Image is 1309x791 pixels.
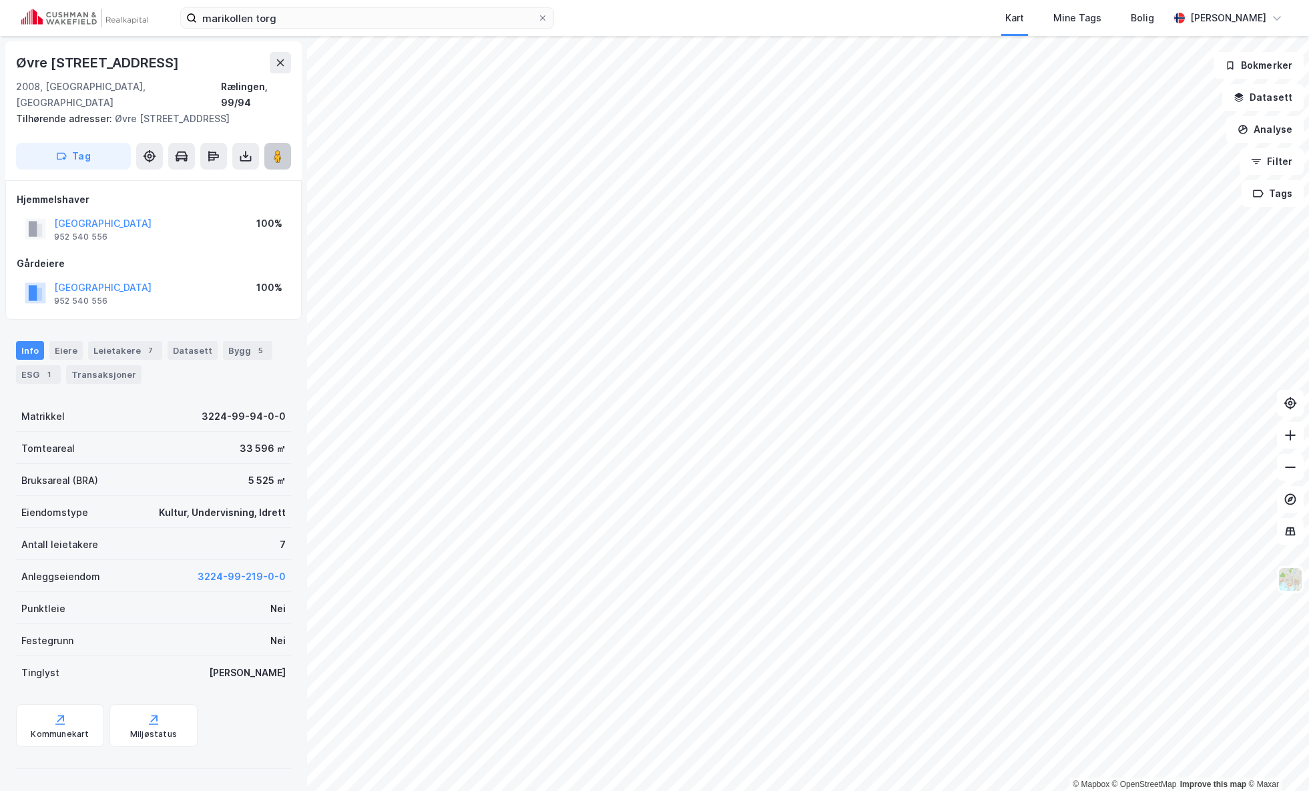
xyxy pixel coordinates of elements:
[280,537,286,553] div: 7
[1240,148,1304,175] button: Filter
[1131,10,1154,26] div: Bolig
[66,365,142,384] div: Transaksjoner
[1112,780,1177,789] a: OpenStreetMap
[54,296,107,306] div: 952 540 556
[16,79,221,111] div: 2008, [GEOGRAPHIC_DATA], [GEOGRAPHIC_DATA]
[1214,52,1304,79] button: Bokmerker
[16,111,280,127] div: Øvre [STREET_ADDRESS]
[42,368,55,381] div: 1
[16,341,44,360] div: Info
[202,409,286,425] div: 3224-99-94-0-0
[21,665,59,681] div: Tinglyst
[1190,10,1266,26] div: [PERSON_NAME]
[270,601,286,617] div: Nei
[1005,10,1024,26] div: Kart
[21,601,65,617] div: Punktleie
[248,473,286,489] div: 5 525 ㎡
[223,341,272,360] div: Bygg
[1222,84,1304,111] button: Datasett
[21,569,100,585] div: Anleggseiendom
[240,441,286,457] div: 33 596 ㎡
[198,569,286,585] button: 3224-99-219-0-0
[17,192,290,208] div: Hjemmelshaver
[1226,116,1304,143] button: Analyse
[31,729,89,740] div: Kommunekart
[209,665,286,681] div: [PERSON_NAME]
[21,473,98,489] div: Bruksareal (BRA)
[130,729,177,740] div: Miljøstatus
[16,113,115,124] span: Tilhørende adresser:
[21,441,75,457] div: Tomteareal
[1242,727,1309,791] iframe: Chat Widget
[1242,180,1304,207] button: Tags
[21,505,88,521] div: Eiendomstype
[1053,10,1101,26] div: Mine Tags
[256,216,282,232] div: 100%
[16,365,61,384] div: ESG
[1278,567,1303,592] img: Z
[88,341,162,360] div: Leietakere
[21,633,73,649] div: Festegrunn
[1180,780,1246,789] a: Improve this map
[21,9,148,27] img: cushman-wakefield-realkapital-logo.202ea83816669bd177139c58696a8fa1.svg
[256,280,282,296] div: 100%
[159,505,286,521] div: Kultur, Undervisning, Idrett
[16,52,182,73] div: Øvre [STREET_ADDRESS]
[49,341,83,360] div: Eiere
[270,633,286,649] div: Nei
[254,344,267,357] div: 5
[21,537,98,553] div: Antall leietakere
[1073,780,1109,789] a: Mapbox
[221,79,291,111] div: Rælingen, 99/94
[197,8,537,28] input: Søk på adresse, matrikkel, gårdeiere, leietakere eller personer
[168,341,218,360] div: Datasett
[144,344,157,357] div: 7
[21,409,65,425] div: Matrikkel
[16,143,131,170] button: Tag
[1242,727,1309,791] div: Kontrollprogram for chat
[54,232,107,242] div: 952 540 556
[17,256,290,272] div: Gårdeiere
